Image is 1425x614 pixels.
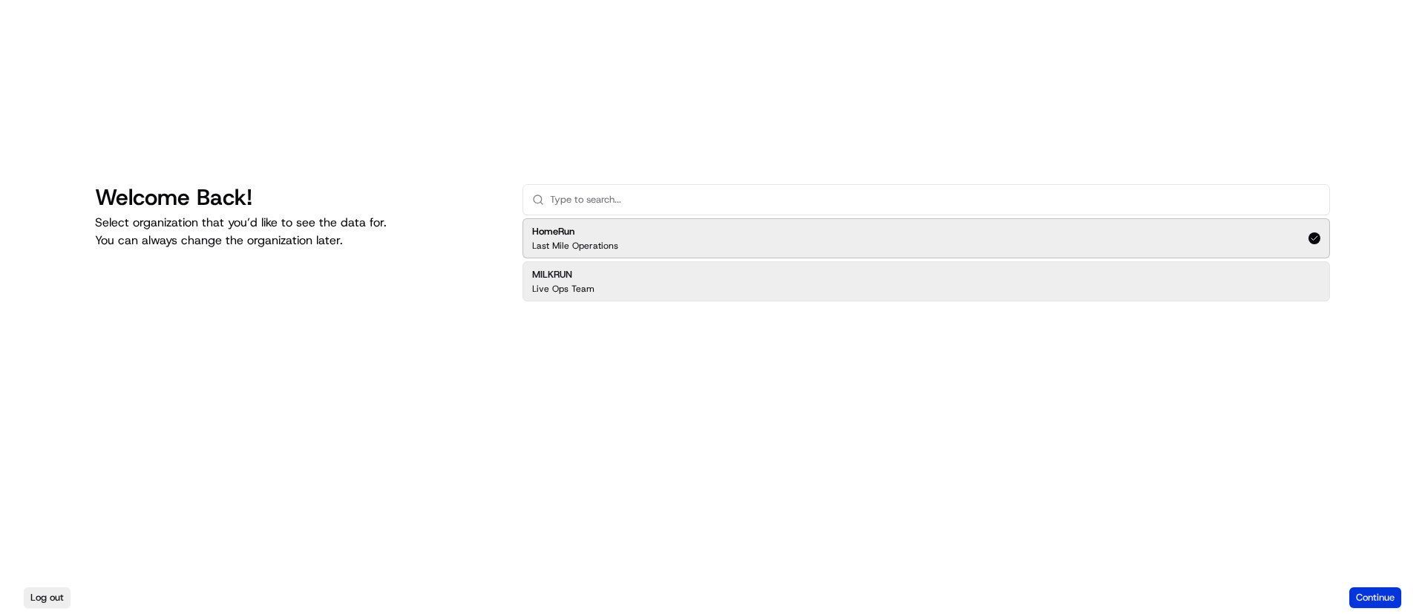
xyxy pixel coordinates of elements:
p: Last Mile Operations [532,240,618,252]
h1: Welcome Back! [95,184,499,211]
input: Type to search... [550,185,1320,215]
button: Continue [1349,587,1401,608]
button: Log out [24,587,71,608]
div: Suggestions [522,215,1330,304]
p: Live Ops Team [532,283,594,295]
p: Select organization that you’d like to see the data for. You can always change the organization l... [95,214,499,249]
h2: HomeRun [532,225,618,238]
h2: MILKRUN [532,268,594,281]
